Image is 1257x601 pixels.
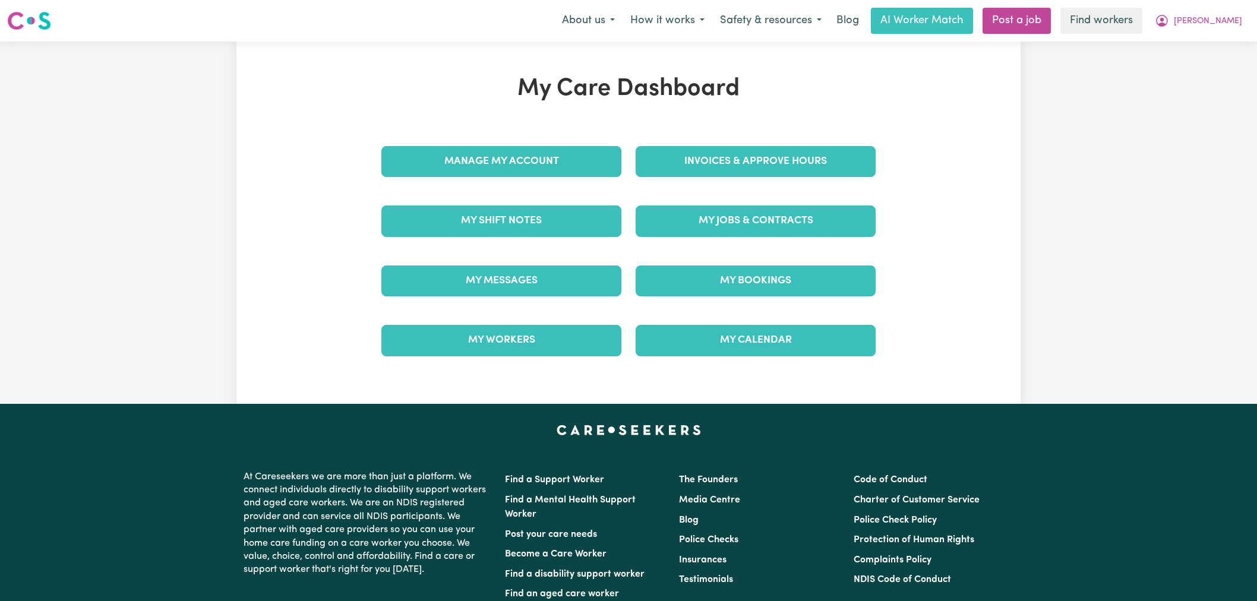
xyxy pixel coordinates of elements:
[679,515,699,525] a: Blog
[505,570,645,579] a: Find a disability support worker
[854,515,937,525] a: Police Check Policy
[505,530,597,539] a: Post your care needs
[505,589,619,599] a: Find an aged care worker
[381,265,621,296] a: My Messages
[854,495,980,505] a: Charter of Customer Service
[679,535,738,545] a: Police Checks
[829,8,866,34] a: Blog
[374,75,883,103] h1: My Care Dashboard
[1147,8,1250,33] button: My Account
[712,8,829,33] button: Safety & resources
[1209,553,1247,591] iframe: Button to launch messaging window
[679,575,733,584] a: Testimonials
[554,8,623,33] button: About us
[1060,8,1142,34] a: Find workers
[854,555,931,565] a: Complaints Policy
[871,8,973,34] a: AI Worker Match
[854,475,927,485] a: Code of Conduct
[244,466,491,581] p: At Careseekers we are more than just a platform. We connect individuals directly to disability su...
[505,495,636,519] a: Find a Mental Health Support Worker
[1174,15,1242,28] span: [PERSON_NAME]
[854,575,951,584] a: NDIS Code of Conduct
[679,495,740,505] a: Media Centre
[381,325,621,356] a: My Workers
[636,265,876,296] a: My Bookings
[557,425,701,435] a: Careseekers home page
[505,475,604,485] a: Find a Support Worker
[7,7,51,34] a: Careseekers logo
[381,146,621,177] a: Manage My Account
[679,555,727,565] a: Insurances
[7,10,51,31] img: Careseekers logo
[679,475,738,485] a: The Founders
[636,325,876,356] a: My Calendar
[636,146,876,177] a: Invoices & Approve Hours
[623,8,712,33] button: How it works
[381,205,621,236] a: My Shift Notes
[505,549,607,559] a: Become a Care Worker
[636,205,876,236] a: My Jobs & Contracts
[854,535,974,545] a: Protection of Human Rights
[983,8,1051,34] a: Post a job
